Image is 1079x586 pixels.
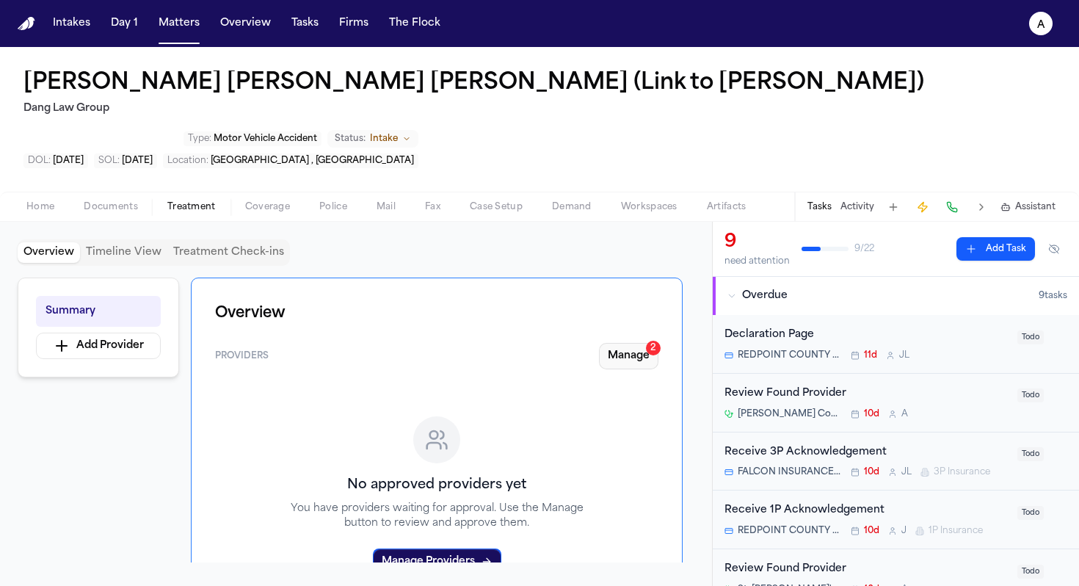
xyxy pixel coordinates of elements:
[214,10,277,37] button: Overview
[188,134,211,143] span: Type :
[335,133,366,145] span: Status:
[724,327,1009,344] div: Declaration Page
[333,10,374,37] button: Firms
[26,201,54,213] span: Home
[934,466,990,478] span: 3P Insurance
[724,231,790,254] div: 9
[23,100,930,117] h2: Dang Law Group
[901,525,907,537] span: J
[1017,447,1044,461] span: Todo
[373,549,501,575] button: Manage Providers
[864,350,877,361] span: 11d
[742,289,788,303] span: Overdue
[23,153,88,168] button: Edit DOL: 2025-08-07
[370,133,398,145] span: Intake
[713,374,1079,433] div: Open task: Review Found Provider
[724,444,1009,461] div: Receive 3P Acknowledgement
[552,201,592,213] span: Demand
[738,466,842,478] span: FALCON INSURANCE CO
[36,296,161,327] button: Summary
[272,502,601,531] p: You have providers waiting for approval. Use the Manage button to review and approve them.
[1017,330,1044,344] span: Todo
[1000,201,1056,213] button: Assistant
[899,350,909,361] span: J L
[864,408,879,420] span: 10d
[713,433,1079,491] div: Open task: Receive 3P Acknowledgement
[646,341,661,355] div: 2
[18,242,80,263] button: Overview
[215,350,269,362] span: Providers
[215,302,658,325] h1: Overview
[707,201,746,213] span: Artifacts
[840,201,874,213] button: Activity
[724,256,790,267] div: need attention
[724,502,1009,519] div: Receive 1P Acknowledgement
[1017,506,1044,520] span: Todo
[377,201,396,213] span: Mail
[854,243,874,255] span: 9 / 22
[122,156,153,165] span: [DATE]
[864,525,879,537] span: 10d
[286,10,324,37] button: Tasks
[36,333,161,359] button: Add Provider
[1017,565,1044,579] span: Todo
[18,17,35,31] a: Home
[167,201,216,213] span: Treatment
[713,491,1079,549] div: Open task: Receive 1P Acknowledgement
[599,343,658,369] button: Manage2
[425,201,440,213] span: Fax
[327,130,418,148] button: Change status from Intake
[105,10,144,37] button: Day 1
[738,350,842,361] span: REDPOINT COUNTY MUTUAL
[28,156,51,165] span: DOL :
[901,408,908,420] span: A
[80,242,167,263] button: Timeline View
[153,10,206,37] button: Matters
[163,153,418,168] button: Edit Location: Austin , TX
[98,156,120,165] span: SOL :
[1017,388,1044,402] span: Todo
[470,201,523,213] span: Case Setup
[167,242,290,263] button: Treatment Check-ins
[245,201,290,213] span: Coverage
[347,475,526,496] h3: No approved providers yet
[94,153,157,168] button: Edit SOL: 2027-08-07
[724,386,1009,402] div: Review Found Provider
[18,17,35,31] img: Finch Logo
[214,134,317,143] span: Motor Vehicle Accident
[713,277,1079,315] button: Overdue9tasks
[184,131,321,146] button: Edit Type: Motor Vehicle Accident
[713,315,1079,374] div: Open task: Declaration Page
[383,10,446,37] button: The Flock
[167,156,208,165] span: Location :
[738,408,842,420] span: [PERSON_NAME] County EMS
[53,156,84,165] span: [DATE]
[1041,237,1067,261] button: Hide completed tasks (⌘⇧H)
[621,201,677,213] span: Workspaces
[1039,290,1067,302] span: 9 task s
[956,237,1035,261] button: Add Task
[864,466,879,478] span: 10d
[883,197,904,217] button: Add Task
[929,525,983,537] span: 1P Insurance
[724,561,1009,578] div: Review Found Provider
[738,525,842,537] span: REDPOINT COUNTY MUTUAL
[47,10,96,37] button: Intakes
[23,70,924,97] button: Edit matter name
[23,70,924,97] h1: [PERSON_NAME] [PERSON_NAME] [PERSON_NAME] (Link to [PERSON_NAME])
[319,201,347,213] span: Police
[1015,201,1056,213] span: Assistant
[84,201,138,213] span: Documents
[942,197,962,217] button: Make a Call
[807,201,832,213] button: Tasks
[912,197,933,217] button: Create Immediate Task
[901,466,912,478] span: J L
[211,156,414,165] span: [GEOGRAPHIC_DATA] , [GEOGRAPHIC_DATA]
